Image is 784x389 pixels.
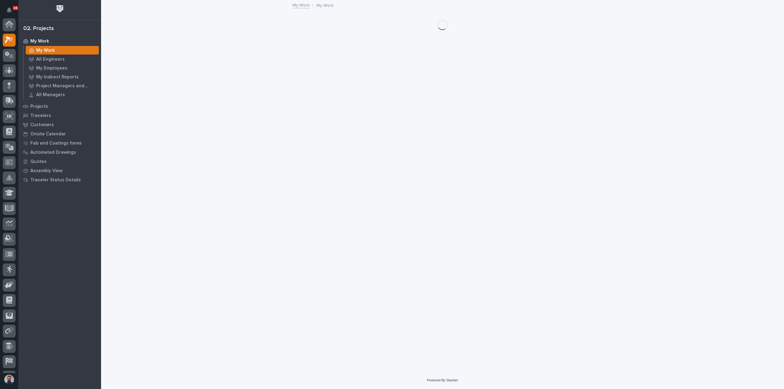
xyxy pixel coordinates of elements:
[30,131,66,137] p: Onsite Calendar
[427,378,458,382] a: Powered By Stacker
[8,7,16,17] div: Notifications16
[30,177,81,183] p: Traveler Status Details
[30,150,76,155] p: Automated Drawings
[24,81,101,90] a: Project Managers and Engineers
[30,39,49,44] p: My Work
[3,373,16,386] button: users-avatar
[18,120,101,129] a: Customers
[36,74,79,80] p: My Indirect Reports
[30,159,47,164] p: Quotes
[18,157,101,166] a: Quotes
[24,55,101,63] a: All Engineers
[54,3,66,14] img: Workspace Logo
[30,113,51,119] p: Travelers
[18,36,101,46] a: My Work
[23,25,54,32] div: 02. Projects
[18,138,101,148] a: Fab and Coatings Items
[18,129,101,138] a: Onsite Calendar
[18,102,101,111] a: Projects
[18,111,101,120] a: Travelers
[30,141,82,146] p: Fab and Coatings Items
[36,66,67,71] p: My Employees
[3,4,16,17] button: Notifications
[24,90,101,99] a: All Managers
[30,168,62,174] p: Assembly View
[36,57,65,62] p: All Engineers
[18,148,101,157] a: Automated Drawings
[18,175,101,184] a: Traveler Status Details
[30,104,48,109] p: Projects
[292,1,310,8] a: My Work
[24,64,101,72] a: My Employees
[24,46,101,55] a: My Work
[30,122,54,128] p: Customers
[13,6,17,10] p: 16
[36,92,65,98] p: All Managers
[36,48,55,53] p: My Work
[36,83,96,89] p: Project Managers and Engineers
[316,2,334,8] p: My Work
[18,166,101,175] a: Assembly View
[24,73,101,81] a: My Indirect Reports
